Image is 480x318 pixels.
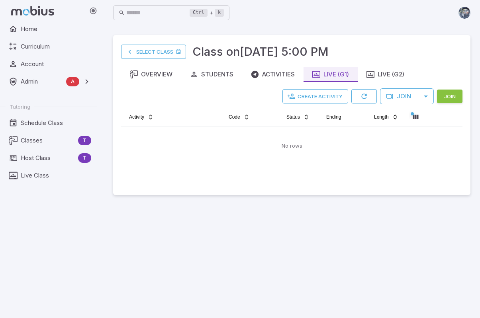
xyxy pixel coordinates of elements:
button: Activity [124,111,159,123]
span: Schedule Class [21,119,91,127]
a: Select Class [121,45,186,59]
span: Live Class [21,171,91,180]
span: Ending [326,114,341,120]
button: Create Activity [282,89,348,103]
kbd: k [215,9,224,17]
span: Host Class [21,154,75,162]
img: andrew.jpg [458,7,470,19]
span: T [78,154,91,162]
button: Join [437,90,462,103]
h3: Class on [DATE] 5:00 PM [192,43,329,60]
div: Overview [130,70,172,79]
span: Admin [21,77,63,86]
button: Ending [321,111,346,123]
div: + [190,8,224,18]
span: Length [374,114,389,120]
button: Join [380,88,418,104]
span: Status [286,114,300,120]
button: Column visibility [409,111,422,123]
div: Live (G2) [366,70,404,79]
button: Length [369,111,403,123]
span: A [66,78,79,86]
kbd: Ctrl [190,9,208,17]
div: Activities [251,70,295,79]
button: Status [282,111,314,123]
span: T [78,137,91,144]
span: Curriculum [21,42,91,51]
span: Tutoring [10,103,30,110]
button: Code [224,111,255,123]
div: Live (G1) [312,70,349,79]
span: Account [21,60,91,68]
span: Classes [21,136,75,145]
p: No rows [282,142,302,150]
span: Home [21,25,91,33]
span: Code [229,114,240,120]
div: Students [190,70,233,79]
span: Activity [129,114,144,120]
